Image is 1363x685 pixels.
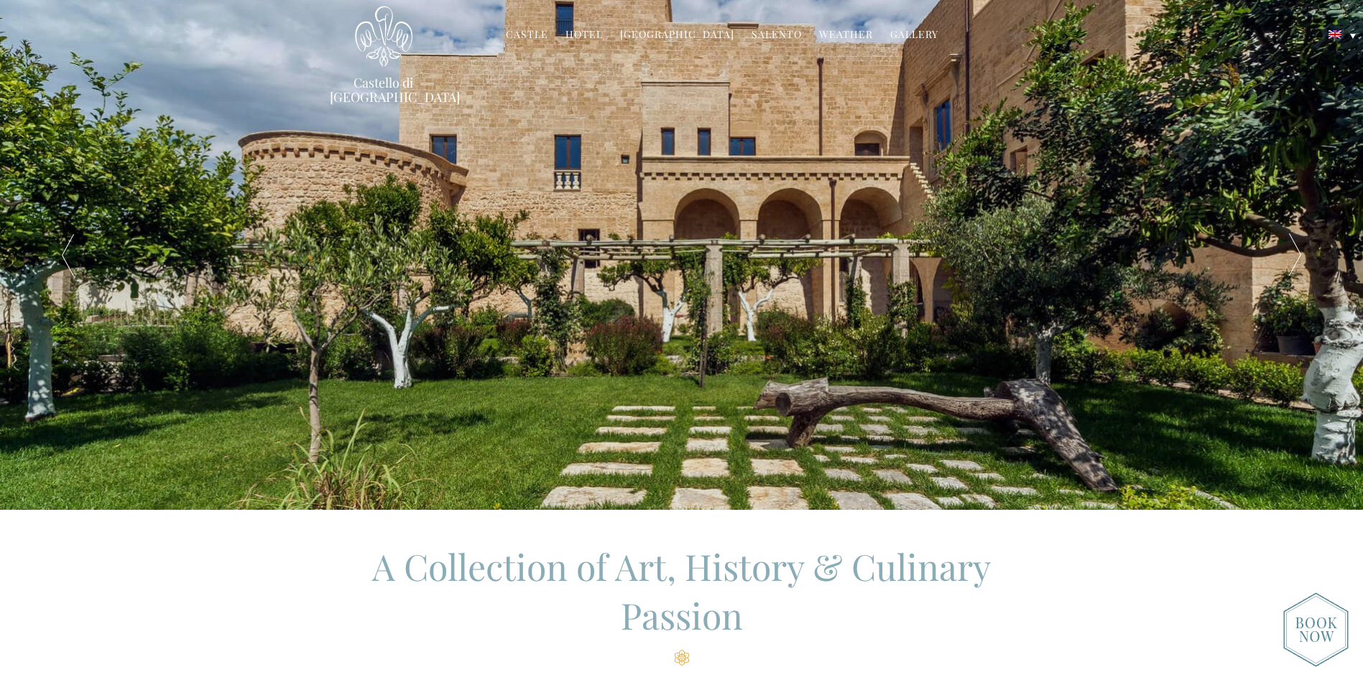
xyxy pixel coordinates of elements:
span: A Collection of Art, History & Culinary Passion [372,542,991,639]
a: Weather [819,27,873,44]
a: Hotel [565,27,603,44]
img: new-booknow.png [1283,592,1349,667]
a: Castello di [GEOGRAPHIC_DATA] [330,75,438,104]
img: English [1329,30,1341,39]
a: Castle [506,27,548,44]
a: Salento [752,27,802,44]
img: Castello di Ugento [355,6,412,67]
a: [GEOGRAPHIC_DATA] [620,27,734,44]
a: Gallery [890,27,938,44]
